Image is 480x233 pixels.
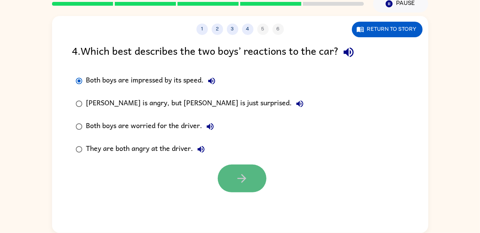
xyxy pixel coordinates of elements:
div: Both boys are impressed by its speed. [86,73,219,89]
div: [PERSON_NAME] is angry, but [PERSON_NAME] is just surprised. [86,96,307,111]
button: They are both angry at the driver. [193,142,209,157]
button: Return to story [352,22,423,37]
button: 3 [227,24,238,35]
button: 2 [212,24,223,35]
button: Both boys are impressed by its speed. [204,73,219,89]
div: 4 . Which best describes the two boys’ reactions to the car? [72,43,408,62]
button: Both boys are worried for the driver. [203,119,218,134]
button: 4 [242,24,253,35]
button: 1 [196,24,208,35]
button: [PERSON_NAME] is angry, but [PERSON_NAME] is just surprised. [292,96,307,111]
div: They are both angry at the driver. [86,142,209,157]
div: Both boys are worried for the driver. [86,119,218,134]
